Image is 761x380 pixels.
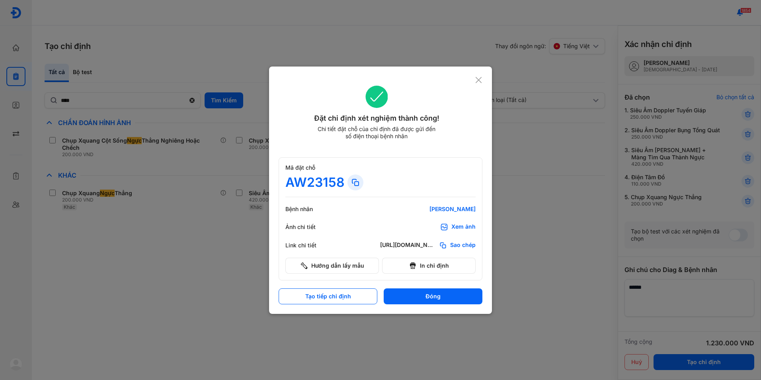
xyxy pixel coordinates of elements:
[384,288,482,304] button: Đóng
[279,288,377,304] button: Tạo tiếp chỉ định
[382,258,476,274] button: In chỉ định
[450,241,476,249] span: Sao chép
[451,223,476,231] div: Xem ảnh
[285,223,333,231] div: Ảnh chi tiết
[285,242,333,249] div: Link chi tiết
[314,125,439,140] div: Chi tiết đặt chỗ của chỉ định đã được gửi đến số điện thoại bệnh nhân
[285,164,476,171] div: Mã đặt chỗ
[285,258,379,274] button: Hướng dẫn lấy mẫu
[380,241,436,249] div: [URL][DOMAIN_NAME]
[285,206,333,213] div: Bệnh nhân
[279,113,475,124] div: Đặt chỉ định xét nghiệm thành công!
[285,174,344,190] div: AW23158
[380,206,476,213] div: [PERSON_NAME]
